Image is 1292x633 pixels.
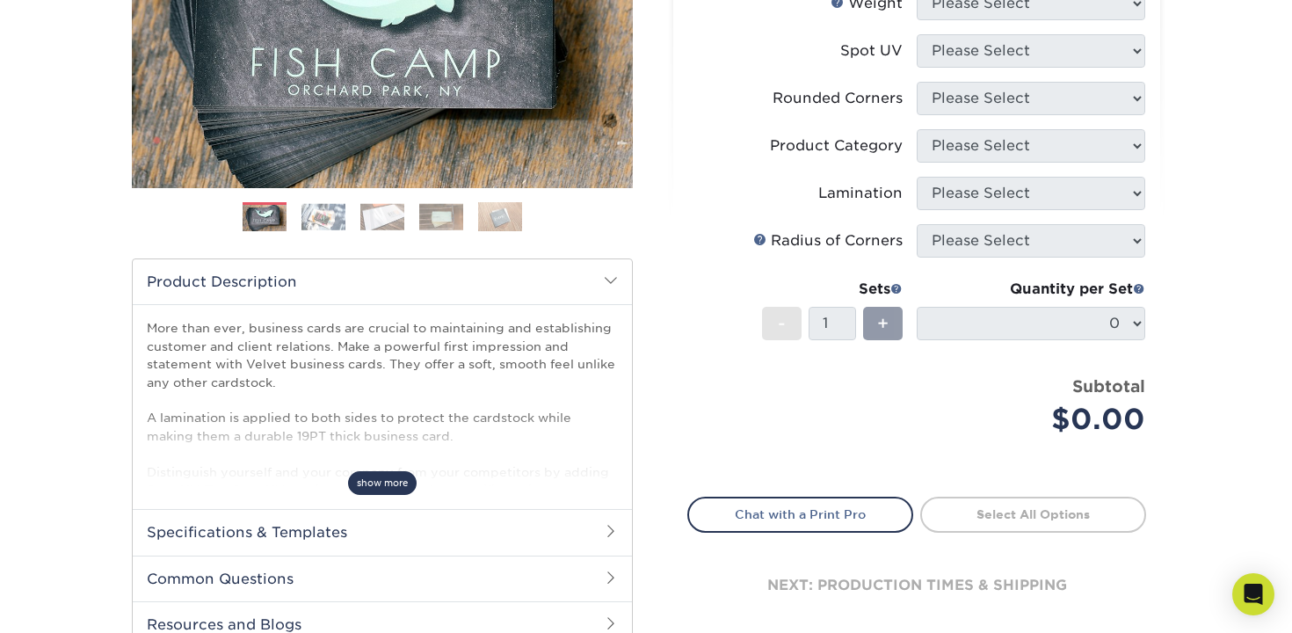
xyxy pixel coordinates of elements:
[419,203,463,230] img: Business Cards 04
[877,310,889,337] span: +
[773,88,903,109] div: Rounded Corners
[778,310,786,337] span: -
[930,398,1145,440] div: $0.00
[917,279,1145,300] div: Quantity per Set
[1232,573,1274,615] div: Open Intercom Messenger
[840,40,903,62] div: Spot UV
[243,196,287,240] img: Business Cards 01
[133,509,632,555] h2: Specifications & Templates
[360,203,404,230] img: Business Cards 03
[687,497,913,532] a: Chat with a Print Pro
[770,135,903,156] div: Product Category
[478,201,522,232] img: Business Cards 05
[753,230,903,251] div: Radius of Corners
[301,203,345,230] img: Business Cards 02
[1072,376,1145,396] strong: Subtotal
[133,259,632,304] h2: Product Description
[762,279,903,300] div: Sets
[920,497,1146,532] a: Select All Options
[818,183,903,204] div: Lamination
[348,471,417,495] span: show more
[133,556,632,601] h2: Common Questions
[147,319,618,606] p: More than ever, business cards are crucial to maintaining and establishing customer and client re...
